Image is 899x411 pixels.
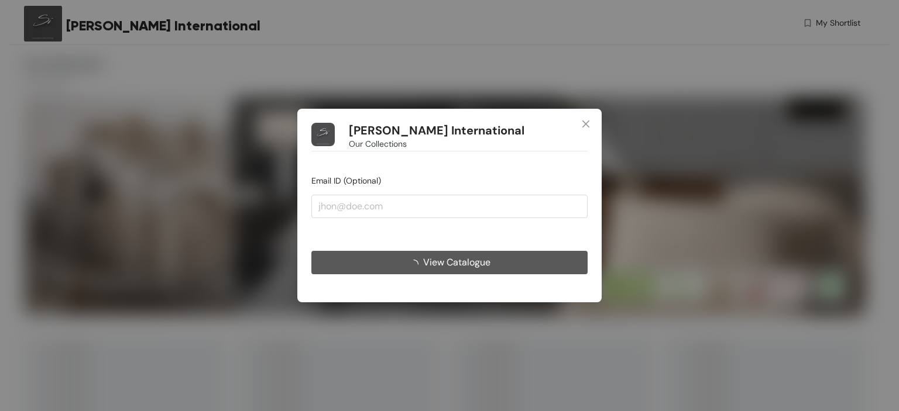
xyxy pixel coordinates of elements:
span: close [581,119,591,129]
input: jhon@doe.com [311,195,588,218]
img: Buyer Portal [311,123,335,146]
span: Our Collections [349,137,407,150]
h1: [PERSON_NAME] International [349,123,524,138]
button: Close [570,109,602,140]
span: View Catalogue [423,255,490,270]
span: loading [409,260,423,269]
span: Email ID (Optional) [311,175,381,186]
button: View Catalogue [311,251,588,274]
